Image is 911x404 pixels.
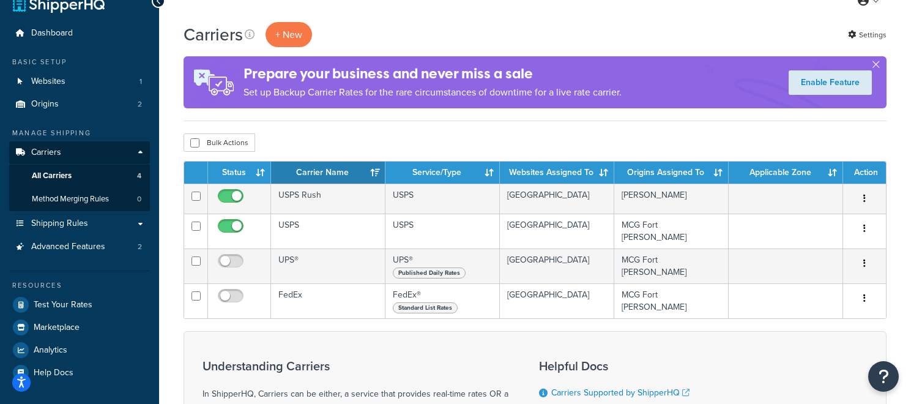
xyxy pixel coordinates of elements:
span: 2 [138,99,142,110]
a: Test Your Rates [9,294,150,316]
span: All Carriers [32,171,72,181]
span: Marketplace [34,323,80,333]
span: Published Daily Rates [393,267,466,279]
a: Carriers Supported by ShipperHQ [551,386,690,399]
a: Analytics [9,339,150,361]
li: Advanced Features [9,236,150,258]
td: FedEx [271,283,385,318]
th: Websites Assigned To: activate to sort column ascending [500,162,614,184]
td: MCG Fort [PERSON_NAME] [614,214,729,249]
img: ad-rules-rateshop-fe6ec290ccb7230408bd80ed9643f0289d75e0ffd9eb532fc0e269fcd187b520.png [184,56,244,108]
a: Settings [848,26,887,43]
a: Method Merging Rules 0 [9,188,150,211]
span: 0 [137,194,141,204]
li: All Carriers [9,165,150,187]
h3: Understanding Carriers [203,359,508,373]
td: USPS [271,214,385,249]
a: Websites 1 [9,70,150,93]
span: Shipping Rules [31,219,88,229]
h3: Helpful Docs [539,359,699,373]
th: Action [843,162,886,184]
td: [GEOGRAPHIC_DATA] [500,214,614,249]
span: Method Merging Rules [32,194,109,204]
span: Advanced Features [31,242,105,252]
span: 1 [139,77,142,87]
span: Help Docs [34,368,73,378]
td: UPS® [271,249,385,283]
td: MCG Fort [PERSON_NAME] [614,249,729,283]
a: Dashboard [9,22,150,45]
span: Carriers [31,148,61,158]
td: [GEOGRAPHIC_DATA] [500,283,614,318]
th: Carrier Name: activate to sort column ascending [271,162,385,184]
td: UPS® [385,249,500,283]
span: Websites [31,77,65,87]
td: [GEOGRAPHIC_DATA] [500,184,614,214]
a: Advanced Features 2 [9,236,150,258]
td: USPS [385,214,500,249]
a: Marketplace [9,316,150,339]
a: Help Docs [9,362,150,384]
li: Carriers [9,141,150,211]
li: Method Merging Rules [9,188,150,211]
th: Origins Assigned To: activate to sort column ascending [614,162,729,184]
button: + New [266,22,312,47]
th: Service/Type: activate to sort column ascending [385,162,500,184]
div: Basic Setup [9,57,150,67]
div: Manage Shipping [9,128,150,138]
td: MCG Fort [PERSON_NAME] [614,283,729,318]
td: [PERSON_NAME] [614,184,729,214]
a: Carriers [9,141,150,164]
td: USPS Rush [271,184,385,214]
th: Status: activate to sort column ascending [208,162,271,184]
a: Shipping Rules [9,212,150,235]
button: Bulk Actions [184,133,255,152]
div: Resources [9,280,150,291]
button: Open Resource Center [868,361,899,392]
td: [GEOGRAPHIC_DATA] [500,249,614,283]
span: Standard List Rates [393,302,458,313]
span: Dashboard [31,28,73,39]
th: Applicable Zone: activate to sort column ascending [729,162,843,184]
span: Analytics [34,345,67,356]
a: Origins 2 [9,93,150,116]
td: USPS [385,184,500,214]
h4: Prepare your business and never miss a sale [244,64,622,84]
h1: Carriers [184,23,243,47]
span: 2 [138,242,142,252]
a: Enable Feature [789,70,872,95]
p: Set up Backup Carrier Rates for the rare circumstances of downtime for a live rate carrier. [244,84,622,101]
a: All Carriers 4 [9,165,150,187]
td: FedEx® [385,283,500,318]
li: Origins [9,93,150,116]
li: Websites [9,70,150,93]
span: Test Your Rates [34,300,92,310]
span: Origins [31,99,59,110]
span: 4 [137,171,141,181]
